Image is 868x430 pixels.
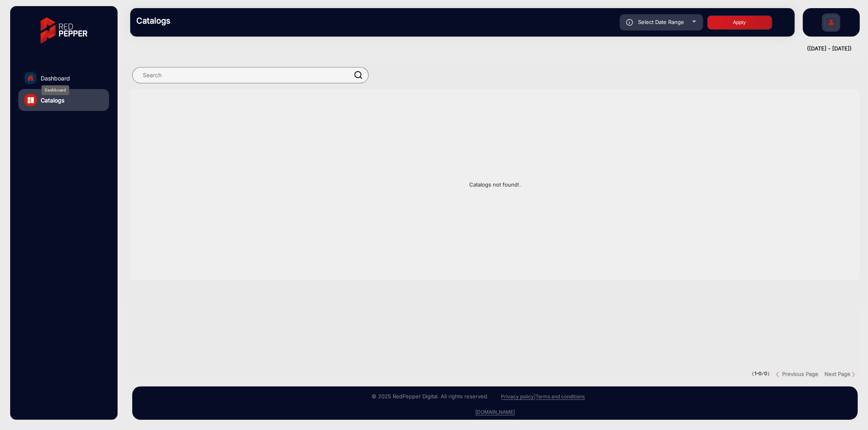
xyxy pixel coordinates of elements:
[130,181,860,189] span: Catalogs not found!.
[824,371,851,377] strong: Next Page
[776,371,782,378] img: previous button
[372,393,489,400] small: © 2025 RedPepper Digital. All rights reserved.
[823,9,840,38] img: Sign%20Up.svg
[122,45,852,53] div: ([DATE] - [DATE])
[475,409,515,415] a: [DOMAIN_NAME]
[136,16,250,26] h3: Catalogs
[638,19,684,25] span: Select Date Range
[752,370,770,378] pre: ( / )
[536,393,585,400] a: Terms and conditions
[41,74,70,83] span: Dashboard
[18,89,109,111] a: Catalogs
[626,19,633,26] img: icon
[501,393,534,400] a: Privacy policy
[782,371,818,377] strong: Previous Page
[354,71,363,79] img: prodSearch.svg
[132,67,369,83] input: Search
[534,393,536,400] a: |
[41,96,64,104] span: Catalogs
[764,371,767,376] strong: 0
[707,15,772,30] button: Apply
[35,10,93,51] img: vmg-logo
[18,67,109,89] a: Dashboard
[28,97,34,103] img: catalog
[42,85,69,95] div: Dashboard
[851,371,857,378] img: Next button
[754,371,761,376] strong: 1-0
[27,74,34,82] img: home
